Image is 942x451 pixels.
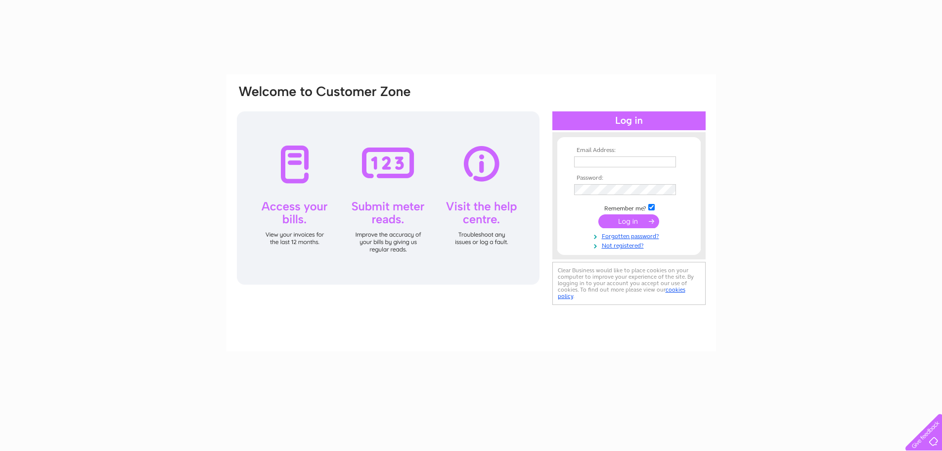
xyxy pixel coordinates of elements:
th: Password: [572,175,686,182]
a: cookies policy [558,286,685,300]
div: Clear Business would like to place cookies on your computer to improve your experience of the sit... [552,262,706,305]
td: Remember me? [572,202,686,212]
a: Forgotten password? [574,231,686,240]
input: Submit [598,214,659,228]
a: Not registered? [574,240,686,250]
th: Email Address: [572,147,686,154]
